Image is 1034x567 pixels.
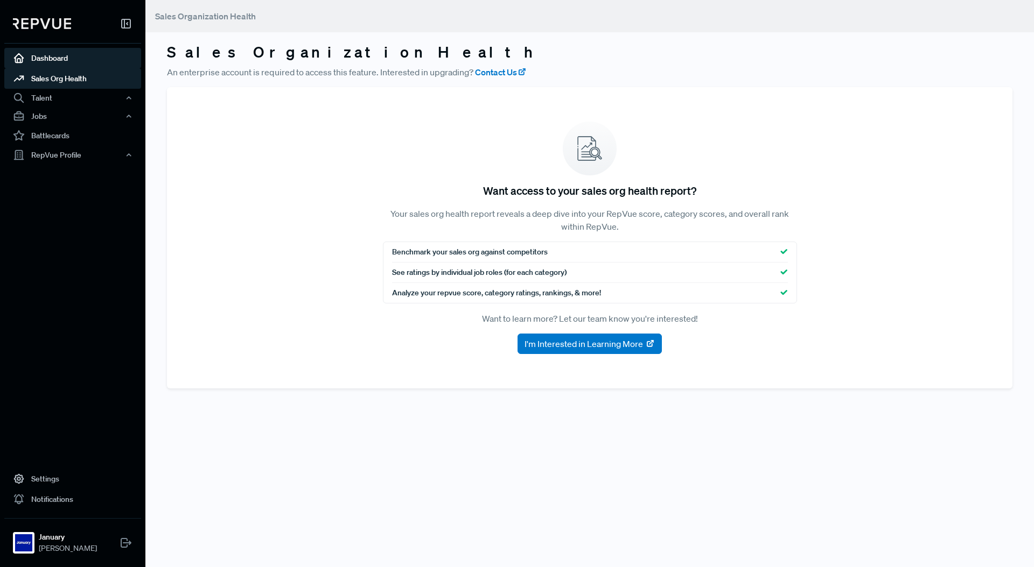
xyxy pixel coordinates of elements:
p: An enterprise account is required to access this feature. Interested in upgrading? [167,66,1012,79]
a: Settings [4,469,141,489]
p: Your sales org health report reveals a deep dive into your RepVue score, category scores, and ove... [383,207,797,233]
h5: Want access to your sales org health report? [483,184,696,197]
strong: January [39,531,97,543]
p: Want to learn more? Let our team know you're interested! [383,312,797,325]
span: Benchmark your sales org against competitors [392,246,548,258]
button: Talent [4,89,141,107]
button: RepVue Profile [4,146,141,164]
a: JanuaryJanuary[PERSON_NAME] [4,518,141,558]
button: Jobs [4,107,141,125]
span: [PERSON_NAME] [39,543,97,554]
a: Sales Org Health [4,68,141,89]
a: Notifications [4,489,141,509]
img: January [15,534,32,551]
a: Dashboard [4,48,141,68]
span: See ratings by individual job roles (for each category) [392,267,567,278]
span: I'm Interested in Learning More [525,337,643,350]
a: Contact Us [475,66,527,79]
img: RepVue [13,18,71,29]
h3: Sales Organization Health [167,43,1012,61]
span: Sales Organization Health [155,11,256,22]
span: Analyze your repvue score, category ratings, rankings, & more! [392,287,601,299]
a: Battlecards [4,125,141,146]
button: I'm Interested in Learning More [518,334,662,354]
